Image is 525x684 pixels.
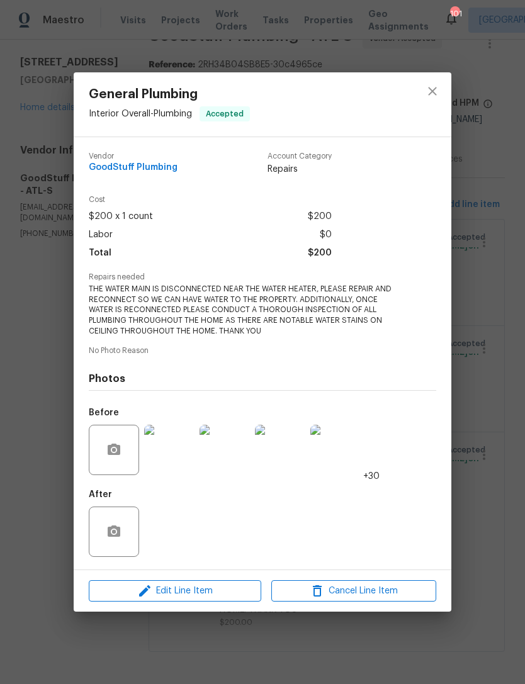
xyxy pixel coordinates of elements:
span: Repairs [268,163,332,176]
span: Total [89,244,111,262]
span: +30 [363,470,380,483]
span: GoodStuff Plumbing [89,163,178,172]
h5: After [89,490,112,499]
span: $0 [320,226,332,244]
span: Vendor [89,152,178,160]
span: Interior Overall - Plumbing [89,109,192,118]
span: $200 [308,208,332,226]
span: Labor [89,226,113,244]
button: close [417,76,448,106]
div: 101 [450,8,459,20]
span: General Plumbing [89,87,250,101]
span: Accepted [201,108,249,120]
button: Edit Line Item [89,580,261,602]
span: $200 x 1 count [89,208,153,226]
button: Cancel Line Item [271,580,436,602]
span: Account Category [268,152,332,160]
span: No Photo Reason [89,347,436,355]
span: Repairs needed [89,273,436,281]
span: $200 [308,244,332,262]
span: Cancel Line Item [275,583,432,599]
span: THE WATER MAIN IS DISCONNECTED NEAR THE WATER HEATER, PLEASE REPAIR AND RECONNECT SO WE CAN HAVE ... [89,284,402,337]
h5: Before [89,408,119,417]
span: Cost [89,196,332,204]
span: Edit Line Item [93,583,257,599]
h4: Photos [89,373,436,385]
